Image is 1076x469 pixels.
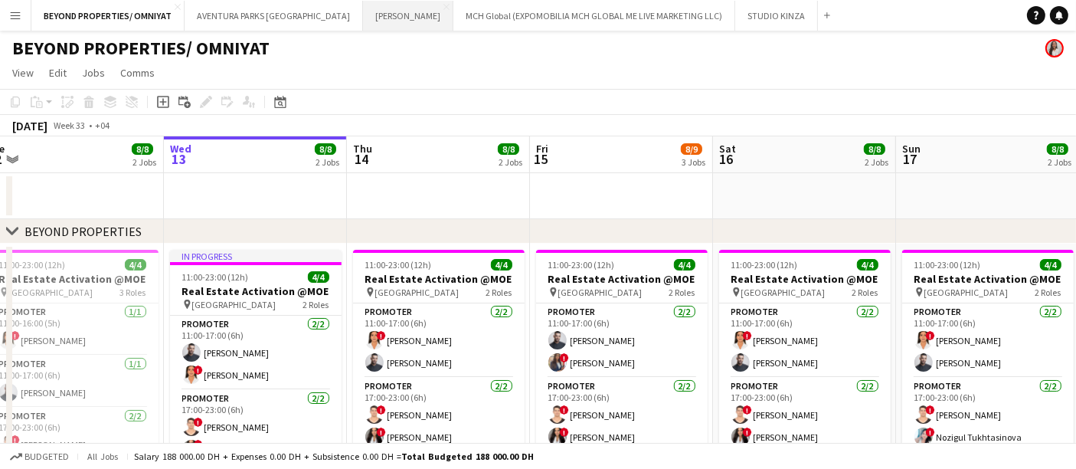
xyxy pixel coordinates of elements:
div: 3 Jobs [682,156,705,168]
span: 15 [534,150,548,168]
app-job-card: 11:00-23:00 (12h)4/4Real Estate Activation @MOE [GEOGRAPHIC_DATA]2 RolesPromoter2/211:00-17:00 (6... [719,250,891,452]
span: Sat [719,142,736,156]
span: ! [377,405,386,415]
h1: BEYOND PROPERTIES/ OMNIYAT [12,37,270,60]
app-card-role: Promoter2/217:00-23:00 (6h)![PERSON_NAME]![PERSON_NAME] [536,378,708,452]
span: ! [194,418,203,427]
span: ! [743,331,752,340]
span: 11:00-23:00 (12h) [548,259,615,271]
button: MCH Global (EXPOMOBILIA MCH GLOBAL ME LIVE MARKETING LLC) [453,1,735,31]
app-card-role: Promoter2/217:00-23:00 (6h)![PERSON_NAME]![PERSON_NAME] [170,390,342,464]
button: Budgeted [8,448,71,465]
app-card-role: Promoter2/211:00-17:00 (6h)[PERSON_NAME]![PERSON_NAME] [536,303,708,378]
span: 2 Roles [303,299,329,310]
span: 2 Roles [852,287,878,298]
span: ! [560,405,569,415]
span: ! [560,428,569,437]
span: Week 33 [51,120,89,131]
span: Sun [902,142,921,156]
app-card-role: Promoter2/211:00-17:00 (6h)![PERSON_NAME][PERSON_NAME] [719,303,891,378]
span: 8/8 [315,143,336,155]
app-card-role: Promoter2/217:00-23:00 (6h)![PERSON_NAME]![PERSON_NAME] [719,378,891,452]
span: 8/8 [864,143,885,155]
span: 4/4 [125,259,146,271]
span: All jobs [84,451,121,462]
h3: Real Estate Activation @MOE [719,272,891,286]
span: 8/8 [498,143,519,155]
app-user-avatar: Ines de Puybaudet [1045,39,1064,57]
button: BEYOND PROPERTIES/ OMNIYAT [31,1,185,31]
div: In progress [170,250,342,262]
app-card-role: Promoter2/217:00-23:00 (6h)![PERSON_NAME]![PERSON_NAME] [353,378,525,452]
app-job-card: 11:00-23:00 (12h)4/4Real Estate Activation @MOE [GEOGRAPHIC_DATA]2 RolesPromoter2/211:00-17:00 (6... [536,250,708,452]
span: View [12,66,34,80]
span: ! [194,366,203,375]
span: Wed [170,142,191,156]
span: 8/8 [1047,143,1068,155]
div: 2 Jobs [865,156,888,168]
app-job-card: In progress11:00-23:00 (12h)4/4Real Estate Activation @MOE [GEOGRAPHIC_DATA]2 RolesPromoter2/211:... [170,250,342,464]
span: Edit [49,66,67,80]
span: Thu [353,142,372,156]
div: [DATE] [12,118,47,133]
app-job-card: 11:00-23:00 (12h)4/4Real Estate Activation @MOE [GEOGRAPHIC_DATA]2 RolesPromoter2/211:00-17:00 (6... [902,250,1074,452]
h3: Real Estate Activation @MOE [902,272,1074,286]
div: +04 [95,120,110,131]
span: [GEOGRAPHIC_DATA] [558,287,643,298]
span: ! [11,331,20,340]
span: [GEOGRAPHIC_DATA] [192,299,276,310]
span: ! [11,435,20,444]
span: 13 [168,150,191,168]
span: 11:00-23:00 (12h) [914,259,981,271]
div: 2 Jobs [1048,156,1071,168]
app-card-role: Promoter2/211:00-17:00 (6h)![PERSON_NAME][PERSON_NAME] [902,303,1074,378]
span: ! [743,428,752,437]
span: 2 Roles [1035,287,1061,298]
button: STUDIO KINZA [735,1,818,31]
span: ! [560,353,569,362]
app-card-role: Promoter2/211:00-17:00 (6h)[PERSON_NAME]![PERSON_NAME] [170,316,342,390]
a: Comms [114,63,161,83]
a: View [6,63,40,83]
span: 2 Roles [486,287,512,298]
span: Fri [536,142,548,156]
span: ! [926,428,935,437]
span: 11:00-23:00 (12h) [182,271,249,283]
span: 8/9 [681,143,702,155]
span: [GEOGRAPHIC_DATA] [924,287,1009,298]
span: 16 [717,150,736,168]
span: [GEOGRAPHIC_DATA] [741,287,826,298]
div: Salary 188 000.00 DH + Expenses 0.00 DH + Subsistence 0.00 DH = [134,451,534,462]
span: 14 [351,150,372,168]
span: 4/4 [857,259,878,271]
div: BEYOND PROPERTIES [25,224,142,239]
h3: Real Estate Activation @MOE [170,284,342,298]
div: 2 Jobs [132,156,156,168]
span: ! [377,331,386,340]
span: Budgeted [25,451,69,462]
span: 11:00-23:00 (12h) [365,259,432,271]
span: 11:00-23:00 (12h) [731,259,798,271]
div: 2 Jobs [316,156,339,168]
span: ! [377,428,386,437]
button: [PERSON_NAME] [363,1,453,31]
div: 2 Jobs [499,156,522,168]
span: Total Budgeted 188 000.00 DH [401,451,534,462]
span: ! [926,331,935,340]
span: 17 [900,150,921,168]
app-job-card: 11:00-23:00 (12h)4/4Real Estate Activation @MOE [GEOGRAPHIC_DATA]2 RolesPromoter2/211:00-17:00 (6... [353,250,525,452]
span: ! [194,440,203,449]
span: 3 Roles [120,287,146,298]
span: ! [743,405,752,415]
span: Jobs [82,66,105,80]
span: [GEOGRAPHIC_DATA] [375,287,460,298]
span: 4/4 [308,271,329,283]
a: Jobs [76,63,111,83]
span: 4/4 [1040,259,1061,271]
a: Edit [43,63,73,83]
